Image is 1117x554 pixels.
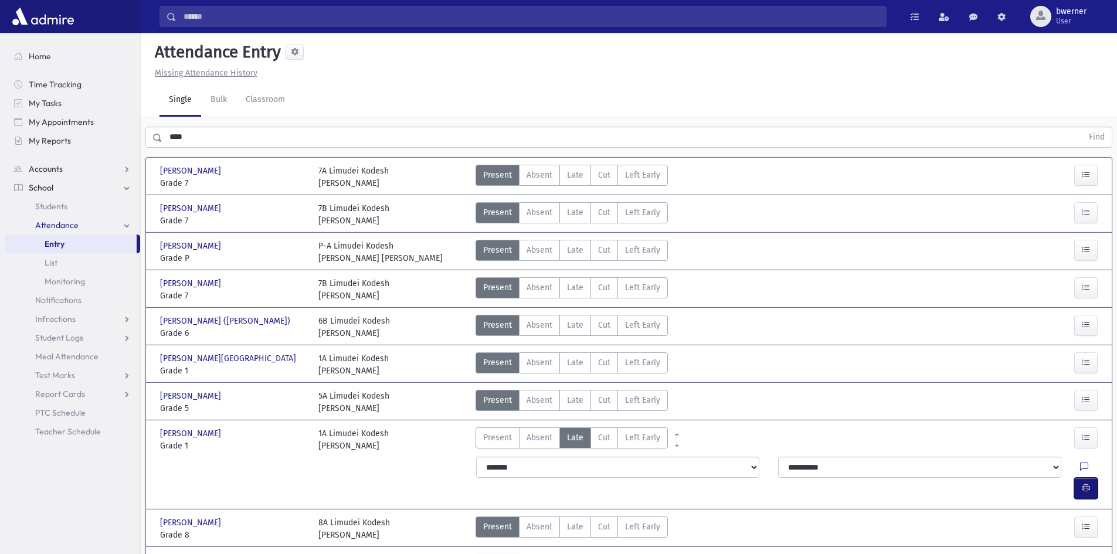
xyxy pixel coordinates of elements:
span: Late [567,431,583,444]
a: Classroom [236,84,294,117]
span: Present [483,356,512,369]
span: Absent [527,521,552,533]
a: Report Cards [5,385,140,403]
div: AttTypes [476,277,668,302]
span: Test Marks [35,370,75,380]
a: Home [5,47,140,66]
img: AdmirePro [9,5,77,28]
span: School [29,182,53,193]
span: Late [567,244,583,256]
span: Absent [527,431,552,444]
div: 5A Limudei Kodesh [PERSON_NAME] [318,390,389,414]
a: Notifications [5,291,140,310]
a: My Tasks [5,94,140,113]
a: Monitoring [5,272,140,291]
span: Present [483,431,512,444]
h5: Attendance Entry [150,42,281,62]
span: Left Early [625,431,660,444]
div: AttTypes [476,315,668,339]
span: Grade 1 [160,440,307,452]
span: [PERSON_NAME][GEOGRAPHIC_DATA] [160,352,298,365]
span: Left Early [625,244,660,256]
div: 7B Limudei Kodesh [PERSON_NAME] [318,277,389,302]
span: My Reports [29,135,71,146]
a: Missing Attendance History [150,68,257,78]
a: School [5,178,140,197]
span: Grade 1 [160,365,307,377]
u: Missing Attendance History [155,68,257,78]
span: List [45,257,57,268]
span: Present [483,521,512,533]
span: Infractions [35,314,76,324]
span: Late [567,169,583,181]
span: [PERSON_NAME] [160,240,223,252]
div: AttTypes [476,390,668,414]
span: [PERSON_NAME] [160,390,223,402]
a: Single [159,84,201,117]
span: [PERSON_NAME] [160,277,223,290]
div: AttTypes [476,427,668,452]
div: 8A Limudei Kodesh [PERSON_NAME] [318,516,390,541]
div: AttTypes [476,165,668,189]
span: Absent [527,319,552,331]
span: Absent [527,394,552,406]
span: Cut [598,319,610,331]
div: 6B Limudei Kodesh [PERSON_NAME] [318,315,390,339]
span: Late [567,206,583,219]
span: Cut [598,206,610,219]
a: Meal Attendance [5,347,140,366]
span: Grade 7 [160,290,307,302]
span: Entry [45,239,64,249]
span: [PERSON_NAME] [160,202,223,215]
a: Time Tracking [5,75,140,94]
span: Present [483,319,512,331]
span: Time Tracking [29,79,82,90]
span: Absent [527,169,552,181]
span: Grade P [160,252,307,264]
span: Accounts [29,164,63,174]
span: Student Logs [35,332,83,343]
span: Cut [598,244,610,256]
span: Grade 5 [160,402,307,414]
span: Left Early [625,169,660,181]
a: Bulk [201,84,236,117]
a: Teacher Schedule [5,422,140,441]
span: PTC Schedule [35,407,86,418]
span: Late [567,394,583,406]
span: Absent [527,281,552,294]
span: Left Early [625,521,660,533]
input: Search [176,6,886,27]
span: Left Early [625,356,660,369]
span: Late [567,281,583,294]
span: Grade 8 [160,529,307,541]
button: Find [1082,127,1112,147]
span: Present [483,206,512,219]
a: PTC Schedule [5,403,140,422]
span: Cut [598,356,610,369]
a: My Reports [5,131,140,150]
span: Grade 7 [160,215,307,227]
span: Late [567,356,583,369]
span: Absent [527,206,552,219]
span: Report Cards [35,389,85,399]
a: Students [5,197,140,216]
span: [PERSON_NAME] [160,427,223,440]
span: Cut [598,169,610,181]
a: Infractions [5,310,140,328]
span: User [1056,16,1087,26]
span: Cut [598,394,610,406]
span: Late [567,319,583,331]
div: P-A Limudei Kodesh [PERSON_NAME] [PERSON_NAME] [318,240,443,264]
span: Notifications [35,295,82,305]
div: 7B Limudei Kodesh [PERSON_NAME] [318,202,389,227]
div: 7A Limudei Kodesh [PERSON_NAME] [318,165,389,189]
a: Accounts [5,159,140,178]
span: Late [567,521,583,533]
span: Cut [598,431,610,444]
span: [PERSON_NAME] [160,516,223,529]
span: Present [483,281,512,294]
a: Test Marks [5,366,140,385]
a: My Appointments [5,113,140,131]
span: [PERSON_NAME] [160,165,223,177]
a: List [5,253,140,272]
